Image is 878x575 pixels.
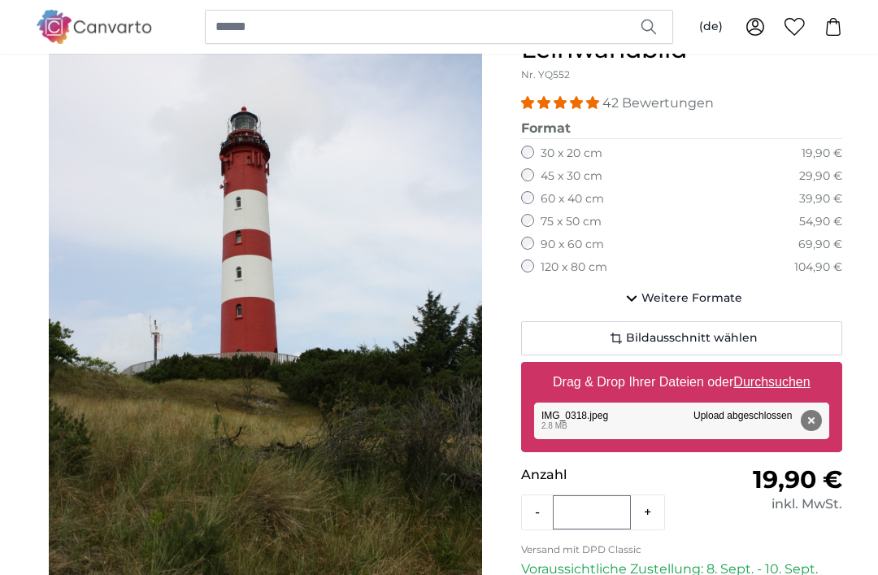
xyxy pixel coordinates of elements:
label: Drag & Drop Ihrer Dateien oder [546,366,817,399]
div: 39,90 € [799,191,842,207]
span: Weitere Formate [641,290,742,307]
span: 42 Bewertungen [602,95,714,111]
span: Bildausschnitt wählen [626,330,758,346]
div: 29,90 € [799,168,842,185]
label: 120 x 80 cm [541,259,607,276]
label: 30 x 20 cm [541,146,602,162]
label: 90 x 60 cm [541,237,604,253]
u: Durchsuchen [734,375,811,389]
div: inkl. MwSt. [682,494,842,514]
div: 19,90 € [802,146,842,162]
div: 104,90 € [794,259,842,276]
label: 60 x 40 cm [541,191,604,207]
p: Anzahl [521,465,681,485]
span: 19,90 € [753,464,842,494]
span: Nr. YQ552 [521,68,570,81]
button: Bildausschnitt wählen [521,321,842,355]
label: 75 x 50 cm [541,214,602,230]
button: Weitere Formate [521,282,842,315]
span: 4.98 stars [521,95,602,111]
button: - [522,496,553,529]
button: (de) [686,12,736,41]
label: 45 x 30 cm [541,168,602,185]
img: Canvarto [36,10,153,43]
button: + [631,496,664,529]
div: 69,90 € [798,237,842,253]
p: Versand mit DPD Classic [521,543,842,556]
div: 54,90 € [799,214,842,230]
legend: Format [521,119,842,139]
